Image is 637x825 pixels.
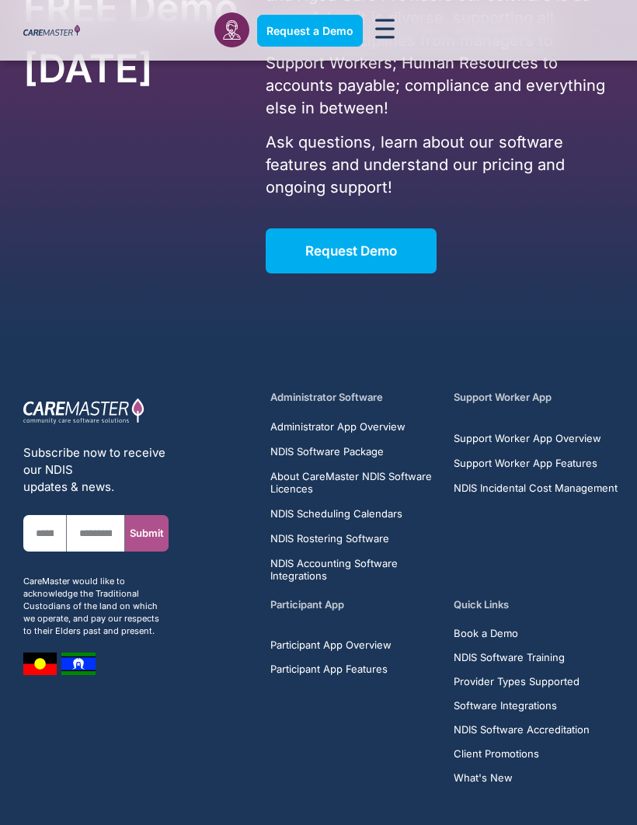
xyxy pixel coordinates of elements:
[454,482,621,494] a: NDIS Incidental Cost Management
[270,557,438,582] a: NDIS Accounting Software Integrations
[270,639,392,651] span: Participant App Overview
[257,15,363,47] a: Request a Demo
[61,653,96,675] img: image 8
[266,131,614,199] p: Ask questions, learn about our software features and understand our pricing and ongoing support!
[454,748,621,760] a: Client Promotions
[454,724,621,736] a: NDIS Software Accreditation
[454,652,565,663] span: NDIS Software Training
[125,515,169,552] button: Submit
[270,507,438,520] a: NDIS Scheduling Calendars
[23,444,169,496] div: Subscribe now to receive our NDIS updates & news.
[305,243,397,259] span: Request Demo
[454,597,621,612] h5: Quick Links
[371,14,400,47] div: Menu Toggle
[454,772,513,784] span: What's New
[270,663,438,675] a: Participant App Features
[454,628,621,639] a: Book a Demo
[23,25,80,37] img: CareMaster Logo
[454,432,601,444] span: Support Worker App Overview
[270,470,438,495] a: About CareMaster NDIS Software Licences
[266,24,353,37] span: Request a Demo
[270,445,438,458] a: NDIS Software Package
[454,700,557,712] span: Software Integrations
[130,527,164,539] span: Submit
[270,420,406,433] span: Administrator App Overview
[270,390,438,405] h5: Administrator Software
[454,482,618,494] span: NDIS Incidental Cost Management
[270,445,384,458] span: NDIS Software Package
[270,532,438,545] a: NDIS Rostering Software
[454,724,590,736] span: NDIS Software Accreditation
[23,653,57,675] img: image 7
[266,228,437,273] a: Request Demo
[454,652,621,663] a: NDIS Software Training
[270,420,438,433] a: Administrator App Overview
[454,772,621,784] a: What's New
[23,515,169,567] form: New Form
[454,676,621,687] a: Provider Types Supported
[454,700,621,712] a: Software Integrations
[270,532,389,545] span: NDIS Rostering Software
[270,597,438,612] h5: Participant App
[270,639,438,651] a: Participant App Overview
[23,575,169,637] div: CareMaster would like to acknowledge the Traditional Custodians of the land on which we operate, ...
[270,663,388,675] span: Participant App Features
[454,457,597,469] span: Support Worker App Features
[454,457,621,469] a: Support Worker App Features
[454,628,518,639] span: Book a Demo
[23,398,144,425] img: CareMaster Logo Part
[454,748,539,760] span: Client Promotions
[454,432,621,444] a: Support Worker App Overview
[454,390,621,405] h5: Support Worker App
[270,507,402,520] span: NDIS Scheduling Calendars
[454,676,580,687] span: Provider Types Supported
